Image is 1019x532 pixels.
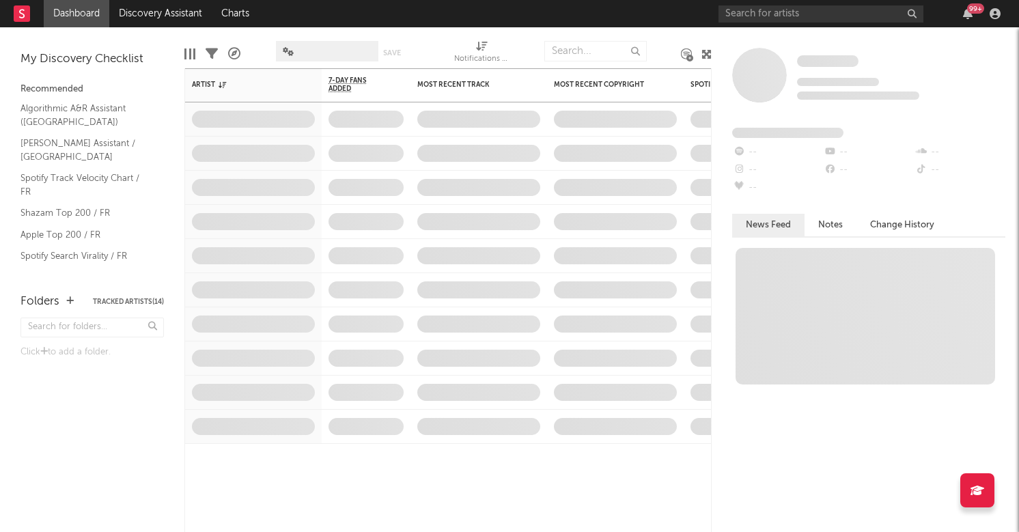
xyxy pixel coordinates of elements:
[454,51,509,68] div: Notifications (Artist)
[797,55,859,68] a: Some Artist
[20,51,164,68] div: My Discovery Checklist
[732,161,823,179] div: --
[718,5,923,23] input: Search for artists
[732,214,805,236] button: News Feed
[856,214,948,236] button: Change History
[192,81,294,89] div: Artist
[206,34,218,74] div: Filters
[915,143,1005,161] div: --
[383,49,401,57] button: Save
[797,55,859,67] span: Some Artist
[93,298,164,305] button: Tracked Artists(14)
[823,143,914,161] div: --
[20,206,150,221] a: Shazam Top 200 / FR
[967,3,984,14] div: 99 +
[732,128,843,138] span: Fans Added by Platform
[228,34,240,74] div: A&R Pipeline
[454,34,509,74] div: Notifications (Artist)
[797,92,919,100] span: 0 fans last week
[20,101,150,129] a: Algorithmic A&R Assistant ([GEOGRAPHIC_DATA])
[20,171,150,199] a: Spotify Track Velocity Chart / FR
[732,143,823,161] div: --
[823,161,914,179] div: --
[417,81,520,89] div: Most Recent Track
[20,294,59,310] div: Folders
[797,78,879,86] span: Tracking Since: [DATE]
[732,179,823,197] div: --
[20,81,164,98] div: Recommended
[20,344,164,361] div: Click to add a folder.
[544,41,647,61] input: Search...
[184,34,195,74] div: Edit Columns
[915,161,1005,179] div: --
[554,81,656,89] div: Most Recent Copyright
[20,136,150,164] a: [PERSON_NAME] Assistant / [GEOGRAPHIC_DATA]
[329,76,383,93] span: 7-Day Fans Added
[20,227,150,242] a: Apple Top 200 / FR
[805,214,856,236] button: Notes
[20,318,164,337] input: Search for folders...
[690,81,793,89] div: Spotify Monthly Listeners
[963,8,973,19] button: 99+
[20,249,150,264] a: Spotify Search Virality / FR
